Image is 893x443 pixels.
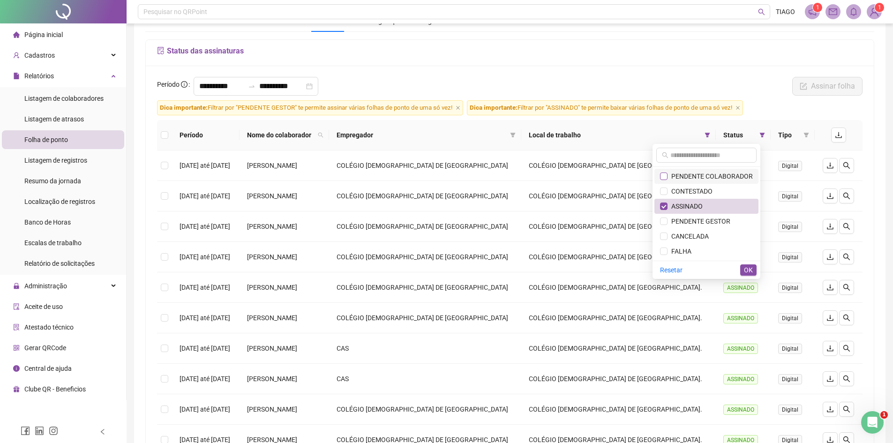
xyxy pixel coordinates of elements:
[776,7,795,17] span: TIAGO
[240,242,329,272] td: [PERSON_NAME]
[826,375,834,383] span: download
[35,426,44,435] span: linkedin
[172,364,240,394] td: [DATE] até [DATE]
[826,192,834,200] span: download
[778,313,802,323] span: Digital
[329,303,521,333] td: COLÉGIO [DEMOGRAPHIC_DATA] DE [GEOGRAPHIC_DATA]
[157,47,165,54] span: file-sync
[778,191,802,202] span: Digital
[521,333,715,364] td: COLÉGIO [DEMOGRAPHIC_DATA] DE [GEOGRAPHIC_DATA].
[723,374,758,384] span: ASSINADO
[13,283,20,289] span: lock
[808,8,817,16] span: notification
[778,252,802,263] span: Digital
[521,272,715,303] td: COLÉGIO [DEMOGRAPHIC_DATA] DE [GEOGRAPHIC_DATA].
[329,364,521,394] td: CAS
[240,303,329,333] td: [PERSON_NAME]
[705,132,710,138] span: filter
[24,239,82,247] span: Escalas de trabalho
[329,242,521,272] td: COLÉGIO [DEMOGRAPHIC_DATA] DE [GEOGRAPHIC_DATA]
[778,161,802,171] span: Digital
[662,152,668,158] span: search
[329,333,521,364] td: CAS
[843,223,850,230] span: search
[248,83,255,90] span: to
[723,283,758,293] span: ASSINADO
[157,100,463,115] span: Filtrar por "PENDENTE GESTOR" te permite assinar várias folhas de ponto de uma só vez!
[240,364,329,394] td: [PERSON_NAME]
[172,211,240,242] td: [DATE] até [DATE]
[24,303,63,310] span: Aceite de uso
[13,303,20,310] span: audit
[24,157,87,164] span: Listagem de registros
[803,132,809,138] span: filter
[758,8,765,15] span: search
[329,150,521,181] td: COLÉGIO [DEMOGRAPHIC_DATA] DE [GEOGRAPHIC_DATA]
[470,104,518,111] span: Dica importante:
[792,77,863,96] button: Assinar folha
[740,264,757,276] button: OK
[13,31,20,38] span: home
[521,211,715,242] td: COLÉGIO [DEMOGRAPHIC_DATA] DE [GEOGRAPHIC_DATA].
[826,314,834,322] span: download
[813,3,822,12] sup: 1
[723,405,758,415] span: ASSINADO
[723,130,756,140] span: Status
[172,272,240,303] td: [DATE] até [DATE]
[24,31,63,38] span: Página inicial
[510,132,516,138] span: filter
[778,344,802,354] span: Digital
[778,405,802,415] span: Digital
[160,104,208,111] span: Dica importante:
[99,428,106,435] span: left
[521,150,715,181] td: COLÉGIO [DEMOGRAPHIC_DATA] DE [GEOGRAPHIC_DATA].
[24,282,67,290] span: Administração
[508,128,518,142] span: filter
[157,45,863,57] h5: Status das assinaturas
[521,394,715,425] td: COLÉGIO [DEMOGRAPHIC_DATA] DE [GEOGRAPHIC_DATA].
[723,344,758,354] span: ASSINADO
[172,333,240,364] td: [DATE] até [DATE]
[24,52,55,59] span: Cadastros
[826,405,834,413] span: download
[843,375,850,383] span: search
[313,18,348,24] span: Assinaturas
[172,394,240,425] td: [DATE] até [DATE]
[668,233,709,240] span: CANCELADA
[861,411,884,434] iframe: Intercom live chat
[13,345,20,351] span: qrcode
[843,314,850,322] span: search
[826,345,834,352] span: download
[172,242,240,272] td: [DATE] até [DATE]
[24,218,71,226] span: Banco de Horas
[172,303,240,333] td: [DATE] até [DATE]
[826,162,834,169] span: download
[157,81,180,88] span: Período
[778,374,802,384] span: Digital
[24,365,72,372] span: Central de ajuda
[24,198,95,205] span: Localização de registros
[329,272,521,303] td: COLÉGIO [DEMOGRAPHIC_DATA] DE [GEOGRAPHIC_DATA]
[24,95,104,102] span: Listagem de colaboradores
[13,52,20,59] span: user-add
[723,313,758,323] span: ASSINADO
[24,177,81,185] span: Resumo da jornada
[240,211,329,242] td: [PERSON_NAME]
[172,120,240,150] th: Período
[13,386,20,392] span: gift
[420,18,470,24] span: Regras alteradas
[529,130,700,140] span: Local de trabalho
[13,365,20,372] span: info-circle
[316,128,325,142] span: search
[240,394,329,425] td: [PERSON_NAME]
[181,81,188,88] span: info-circle
[24,260,95,267] span: Relatório de solicitações
[843,345,850,352] span: search
[778,130,800,140] span: Tipo
[826,284,834,291] span: download
[521,364,715,394] td: COLÉGIO [DEMOGRAPHIC_DATA] DE [GEOGRAPHIC_DATA].
[880,411,888,419] span: 1
[802,128,811,142] span: filter
[329,394,521,425] td: COLÉGIO [DEMOGRAPHIC_DATA] DE [GEOGRAPHIC_DATA]
[849,8,858,16] span: bell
